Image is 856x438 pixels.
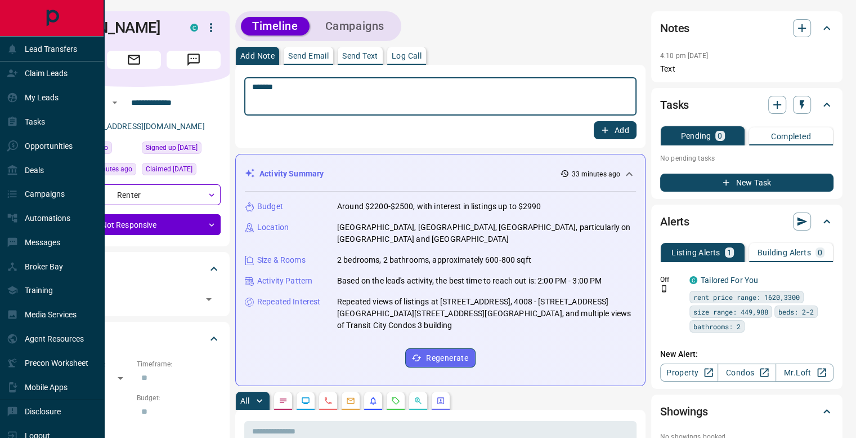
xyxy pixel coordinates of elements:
[693,291,800,303] span: rent price range: 1620,3300
[337,275,602,287] p: Based on the lead's activity, the best time to reach out is: 2:00 PM - 3:00 PM
[142,141,221,157] div: Mon Aug 05 2024
[288,52,329,60] p: Send Email
[660,398,833,425] div: Showings
[346,396,355,405] svg: Emails
[718,364,776,382] a: Condos
[701,276,758,285] a: Tailored For You
[660,348,833,360] p: New Alert:
[436,396,445,405] svg: Agent Actions
[660,275,683,285] p: Off
[771,132,811,140] p: Completed
[818,249,822,256] p: 0
[660,19,689,37] h2: Notes
[314,17,396,36] button: Campaigns
[245,163,636,184] div: Activity Summary33 minutes ago
[660,285,668,293] svg: Push Notification Only
[660,91,833,118] div: Tasks
[142,163,221,179] div: Mon Aug 05 2024
[671,249,720,256] p: Listing Alerts
[660,63,833,75] p: Text
[137,393,221,403] p: Budget:
[414,396,423,405] svg: Opportunities
[146,163,192,175] span: Claimed [DATE]
[324,396,333,405] svg: Calls
[660,208,833,235] div: Alerts
[337,296,636,331] p: Repeated views of listings at [STREET_ADDRESS], 4008 - [STREET_ADDRESS][GEOGRAPHIC_DATA][STREET_A...
[47,214,221,235] div: Not Responsive
[571,169,620,179] p: 33 minutes ago
[337,254,531,266] p: 2 bedrooms, 2 bathrooms, approximately 600-800 sqft
[257,222,289,233] p: Location
[47,325,221,352] div: Criteria
[758,249,811,256] p: Building Alerts
[689,276,697,284] div: condos.ca
[660,96,689,114] h2: Tasks
[47,255,221,282] div: Tags
[167,51,221,69] span: Message
[257,254,306,266] p: Size & Rooms
[107,51,161,69] span: Email
[337,201,541,213] p: Around $2200-$2500, with interest in listings up to $2990
[240,397,249,405] p: All
[257,296,320,308] p: Repeated Interest
[257,275,312,287] p: Activity Pattern
[660,150,833,167] p: No pending tasks
[660,213,689,231] h2: Alerts
[240,52,275,60] p: Add Note
[693,321,741,332] span: bathrooms: 2
[660,402,708,421] h2: Showings
[369,396,378,405] svg: Listing Alerts
[693,306,768,317] span: size range: 449,988
[241,17,310,36] button: Timeline
[392,52,422,60] p: Log Call
[47,184,221,205] div: Renter
[405,348,476,368] button: Regenerate
[337,222,636,245] p: [GEOGRAPHIC_DATA], [GEOGRAPHIC_DATA], [GEOGRAPHIC_DATA], particularly on [GEOGRAPHIC_DATA] and [G...
[279,396,288,405] svg: Notes
[776,364,833,382] a: Mr.Loft
[190,24,198,32] div: condos.ca
[301,396,310,405] svg: Lead Browsing Activity
[137,359,221,369] p: Timeframe:
[680,132,711,140] p: Pending
[201,291,217,307] button: Open
[257,201,283,213] p: Budget
[660,364,718,382] a: Property
[718,132,722,140] p: 0
[108,96,122,109] button: Open
[660,52,708,60] p: 4:10 pm [DATE]
[342,52,378,60] p: Send Text
[146,142,198,153] span: Signed up [DATE]
[727,249,732,256] p: 1
[594,121,637,139] button: Add
[660,174,833,192] button: New Task
[391,396,400,405] svg: Requests
[778,306,814,317] span: beds: 2-2
[47,19,173,37] h1: [PERSON_NAME]
[660,15,833,42] div: Notes
[259,168,324,180] p: Activity Summary
[78,122,205,131] a: [EMAIL_ADDRESS][DOMAIN_NAME]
